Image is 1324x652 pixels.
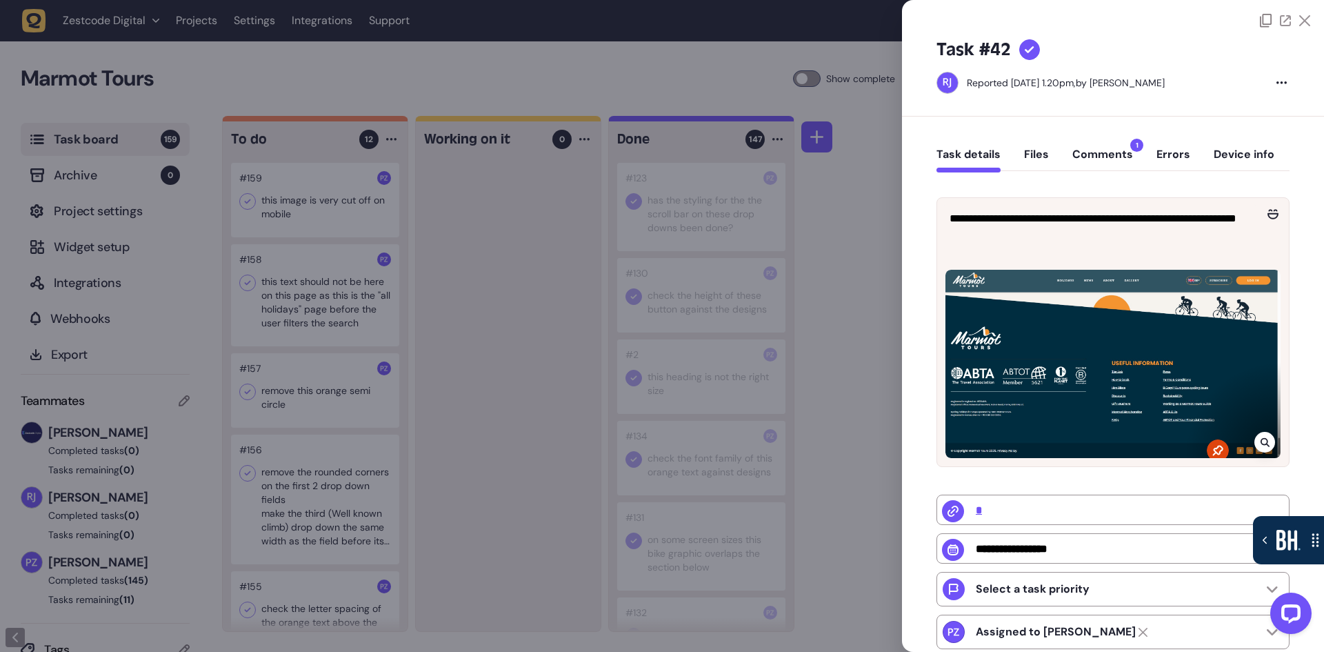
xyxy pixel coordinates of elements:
[1156,148,1190,172] button: Errors
[1130,139,1143,152] span: 1
[1024,148,1049,172] button: Files
[937,72,958,93] img: Riki-leigh Jones
[936,148,1001,172] button: Task details
[936,39,1011,61] h5: Task #42
[976,625,1136,639] strong: Paris Zisis
[976,582,1090,596] p: Select a task priority
[967,77,1076,89] div: Reported [DATE] 1.20pm,
[967,76,1165,90] div: by [PERSON_NAME]
[1072,148,1133,172] button: Comments
[1214,148,1274,172] button: Device info
[1259,587,1317,645] iframe: LiveChat chat widget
